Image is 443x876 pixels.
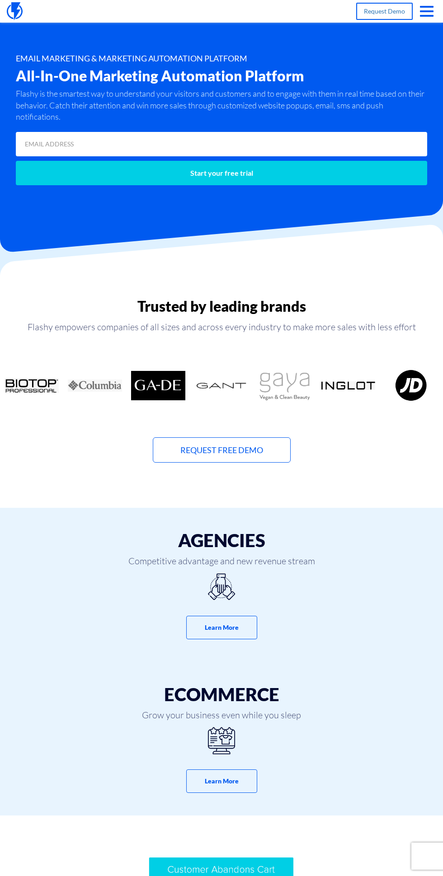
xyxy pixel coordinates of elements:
a: Agencies Competitive advantage and new revenue stream Learn More [7,508,436,661]
span: Grow your business even while you sleep [7,709,436,722]
div: 8 / 18 [380,370,443,401]
input: Start your free trial [16,161,427,185]
div: 6 / 18 [253,370,316,401]
a: request demo [356,3,413,20]
div: 7 / 18 [316,370,380,401]
p: Flashy is the smartest way to understand your visitors and customers and to engage with them in r... [16,88,427,123]
a: eCommerce Grow your business even while you sleep Learn More [7,662,436,815]
button: Learn More [186,616,257,639]
a: Request Free Demo [153,437,291,463]
div: 4 / 18 [127,370,190,401]
div: 3 / 18 [63,370,127,401]
button: Learn More [186,769,257,793]
h2: All-In-One Marketing Automation Platform [16,68,427,84]
h1: EMAIL MARKETING & MARKETING AUTOMATION PLATFORM [16,54,427,63]
span: Competitive advantage and new revenue stream [7,555,436,568]
input: EMAIL ADDRESS [16,132,427,156]
h3: Agencies [7,530,436,550]
h3: eCommerce [7,684,436,704]
div: 5 / 18 [190,370,253,401]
